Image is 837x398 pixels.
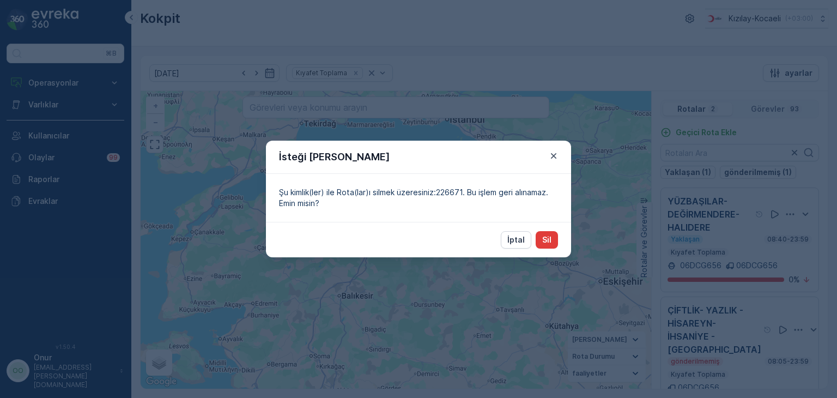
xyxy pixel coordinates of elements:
[279,149,390,165] p: İsteği [PERSON_NAME]
[501,231,531,249] button: İptal
[507,234,525,245] p: İptal
[542,234,551,245] p: Sil
[279,187,558,209] p: Şu kimlik(ler) ile Rota(lar)ı silmek üzeresiniz:226671. Bu işlem geri alınamaz. Emin misin?
[536,231,558,249] button: Sil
